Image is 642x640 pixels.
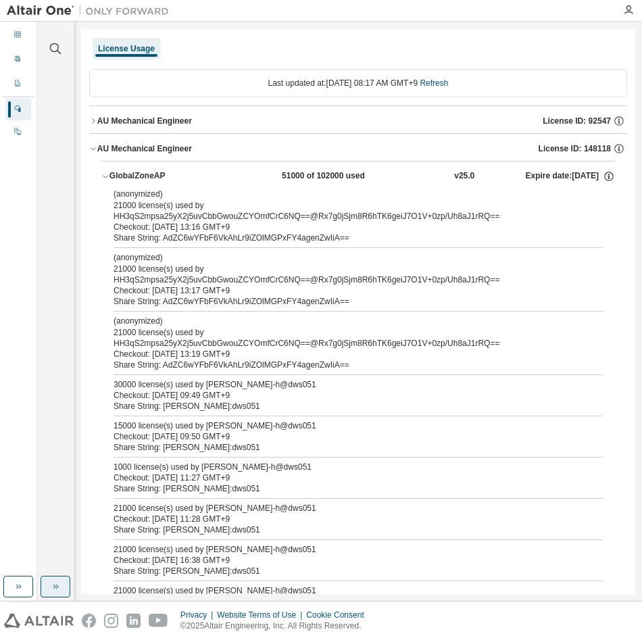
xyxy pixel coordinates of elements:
span: License ID: 148118 [539,143,611,154]
button: GlobalZoneAP51000 of 102000 usedv25.0Expire date:[DATE] [101,162,615,191]
div: Checkout: [DATE] 11:27 GMT+9 [114,472,570,483]
div: 15000 license(s) used by [PERSON_NAME]-h@dws051 [114,420,570,431]
p: (anonymized) [114,316,570,327]
button: AU Mechanical EngineerLicense ID: 148118 [89,134,627,164]
div: 51000 of 102000 used [282,170,403,182]
div: Checkout: [DATE] 09:49 GMT+9 [114,390,570,401]
div: On Prem [5,122,31,143]
div: Share String: AdZC6wYFbF6VkAhLr9iZOlMGPxFY4agenZwIiA== [114,360,570,370]
img: altair_logo.svg [4,614,74,628]
img: Altair One [7,4,176,18]
div: License Usage [98,43,155,54]
img: youtube.svg [149,614,168,628]
div: Checkout: [DATE] 09:50 GMT+9 [114,431,570,442]
img: instagram.svg [104,614,118,628]
div: GlobalZoneAP [109,170,231,182]
div: v25.0 [454,170,474,182]
div: Checkout: [DATE] 11:28 GMT+9 [114,514,570,524]
div: Expire date: [DATE] [526,170,615,182]
div: Checkout: [DATE] 13:16 GMT+9 [114,222,570,232]
p: (anonymized) [114,252,570,264]
div: Share String: [PERSON_NAME]:dws051 [114,524,570,535]
p: (anonymized) [114,189,570,200]
div: Checkout: [DATE] 16:38 GMT+9 [114,555,570,566]
p: © 2025 Altair Engineering, Inc. All Rights Reserved. [180,620,372,632]
div: AU Mechanical Engineer [97,116,192,126]
div: Last updated at: [DATE] 08:17 AM GMT+9 [89,69,627,97]
img: facebook.svg [82,614,96,628]
div: Share String: [PERSON_NAME]:dws051 [114,566,570,576]
div: Checkout: [DATE] 13:19 GMT+9 [114,349,570,360]
div: Checkout: [DATE] 13:17 GMT+9 [114,285,570,296]
div: Share String: AdZC6wYFbF6VkAhLr9iZOlMGPxFY4agenZwIiA== [114,296,570,307]
div: Share String: AdZC6wYFbF6VkAhLr9iZOlMGPxFY4agenZwIiA== [114,232,570,243]
div: 30000 license(s) used by [PERSON_NAME]-h@dws051 [114,379,570,390]
div: 21000 license(s) used by [PERSON_NAME]-h@dws051 [114,503,570,514]
div: 21000 license(s) used by HH3qS2mpsa25yX2j5uvCbbGwouZCYOmfCrC6NQ==@Rx7g0jSjm8R6hTK6geiJ7O1V+0zp/Uh... [114,189,570,222]
div: Share String: [PERSON_NAME]:dws051 [114,442,570,453]
div: Privacy [180,610,217,620]
div: Managed [5,99,31,120]
a: Refresh [420,78,448,88]
span: License ID: 92547 [543,116,611,126]
div: Share String: [PERSON_NAME]:dws051 [114,401,570,412]
div: Dashboard [5,25,31,47]
div: 21000 license(s) used by HH3qS2mpsa25yX2j5uvCbbGwouZCYOmfCrC6NQ==@Rx7g0jSjm8R6hTK6geiJ7O1V+0zp/Uh... [114,316,570,349]
div: Share String: [PERSON_NAME]:dws051 [114,483,570,494]
div: Company Profile [5,74,31,95]
div: 21000 license(s) used by [PERSON_NAME]-h@dws051 [114,585,570,596]
div: User Profile [5,49,31,71]
div: Website Terms of Use [217,610,306,620]
div: 21000 license(s) used by [PERSON_NAME]-h@dws051 [114,544,570,555]
div: 1000 license(s) used by [PERSON_NAME]-h@dws051 [114,462,570,472]
img: linkedin.svg [126,614,141,628]
div: AU Mechanical Engineer [97,143,192,154]
div: 21000 license(s) used by HH3qS2mpsa25yX2j5uvCbbGwouZCYOmfCrC6NQ==@Rx7g0jSjm8R6hTK6geiJ7O1V+0zp/Uh... [114,252,570,285]
button: AU Mechanical EngineerLicense ID: 92547 [89,106,627,136]
div: Cookie Consent [306,610,372,620]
